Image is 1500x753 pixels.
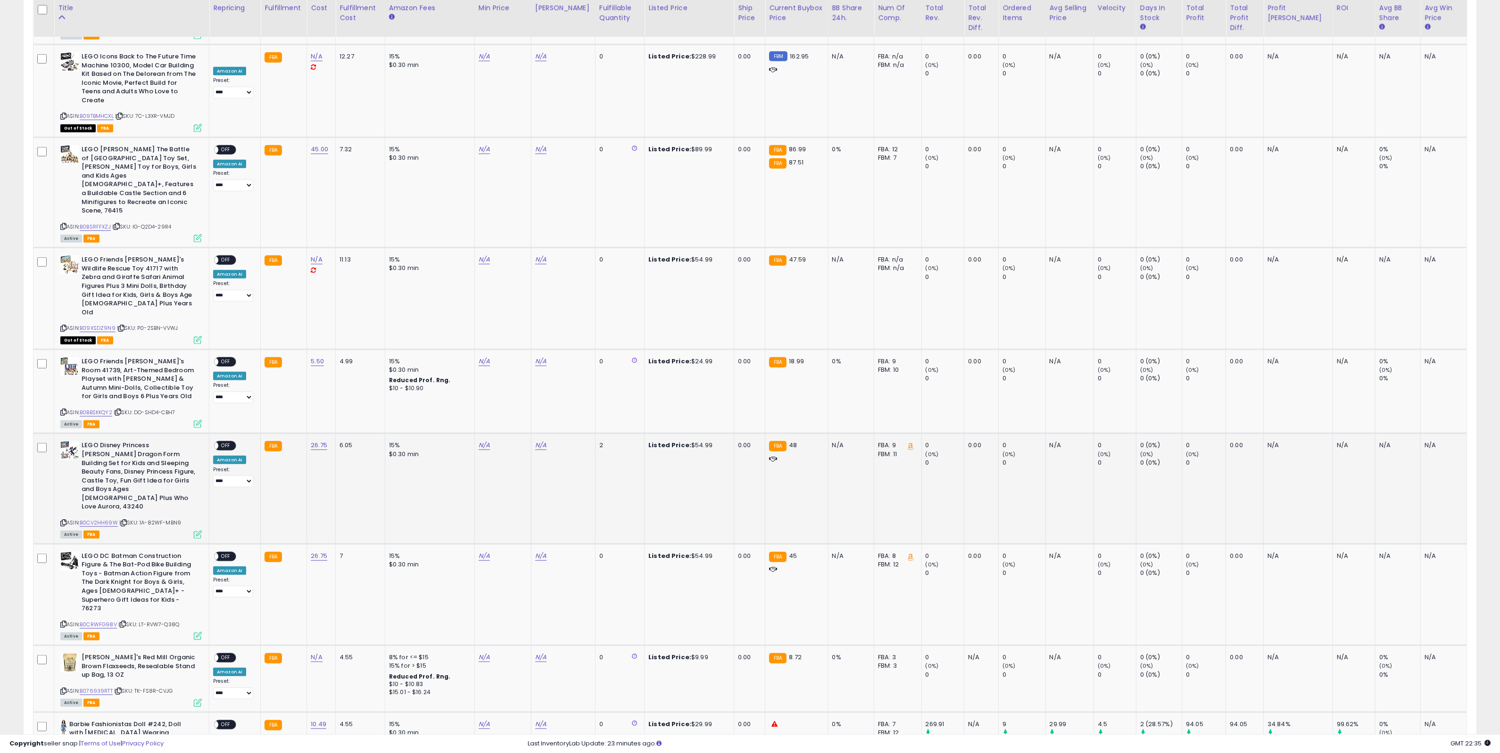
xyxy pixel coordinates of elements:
span: FBA [97,124,113,132]
small: FBA [769,255,787,266]
div: 0.00 [968,145,991,154]
div: 0 [1098,374,1136,383]
div: 15% [389,145,467,154]
div: $0.30 min [389,450,467,458]
small: (0%) [1379,366,1392,374]
div: 0.00 [738,255,758,264]
small: (0%) [1003,154,1016,162]
div: FBA: 9 [878,441,914,450]
div: 0 [926,255,964,264]
a: 26.75 [311,551,327,561]
div: FBA: 9 [878,357,914,366]
div: 0 [599,357,637,366]
div: N/A [1425,357,1459,366]
div: 0.00 [738,441,758,450]
b: Listed Price: [648,441,691,450]
div: 2 [599,441,637,450]
b: Listed Price: [648,145,691,154]
span: OFF [218,442,233,450]
img: 31iLmPXOeIL._SL40_.jpg [60,720,67,739]
span: 18.99 [789,357,804,366]
small: (0%) [1140,264,1153,272]
b: LEGO Friends [PERSON_NAME]'s Wildlife Rescue Toy 41717 with Zebra and Giraffe Safari Animal Figur... [82,255,196,319]
div: 0 [1098,441,1136,450]
small: (0%) [926,154,939,162]
img: 51YsVfdqtZL._SL40_.jpg [60,145,79,164]
b: Listed Price: [648,52,691,61]
div: 0 (0%) [1140,441,1182,450]
small: (0%) [1098,450,1111,458]
div: Amazon AI [213,160,246,168]
span: OFF [218,358,233,366]
div: ROI [1337,3,1371,13]
div: 0% [832,145,867,154]
span: FBA [97,336,113,344]
a: N/A [535,145,547,154]
div: 0 [1098,357,1136,366]
div: 7 [340,552,378,560]
div: Fulfillment [265,3,303,13]
small: (0%) [1186,366,1199,374]
div: 0 [1003,255,1045,264]
div: 0.00 [968,441,991,450]
a: N/A [479,255,490,264]
a: N/A [535,720,547,729]
small: FBA [265,52,282,63]
div: 15% [389,357,467,366]
div: BB Share 24h. [832,3,870,23]
div: 0.00 [1230,357,1256,366]
div: $54.99 [648,441,727,450]
div: 0 (0%) [1140,52,1182,61]
span: 162.95 [790,52,809,61]
div: Amazon AI [213,372,246,380]
img: 51OoUInroAL._SL40_.jpg [60,552,79,571]
div: 0 [926,357,964,366]
small: FBA [769,145,787,156]
small: Days In Stock. [1140,23,1146,32]
div: N/A [1050,255,1086,264]
div: 0 [1098,69,1136,78]
div: $54.99 [648,255,727,264]
div: FBM: n/a [878,264,914,272]
a: B0BBSKKQY2 [80,409,112,417]
div: 0.00 [738,357,758,366]
div: 0% [1379,374,1420,383]
small: (0%) [1140,61,1153,69]
span: | SKU: 1A-82WF-MBN9 [119,519,181,526]
div: $0.30 min [389,154,467,162]
div: 15% [389,552,467,560]
div: ASIN: [60,441,202,537]
div: Preset: [213,467,253,488]
a: N/A [535,255,547,264]
a: N/A [479,551,490,561]
a: N/A [479,145,490,154]
small: FBA [769,357,787,368]
span: | SKU: IG-Q2D4-29R4 [112,223,171,230]
div: 0 [1186,69,1226,78]
div: $24.99 [648,357,727,366]
div: Avg Selling Price [1050,3,1090,23]
a: Privacy Policy [122,739,164,748]
div: FBM: 7 [878,154,914,162]
a: N/A [479,52,490,61]
div: Total Rev. [926,3,961,23]
small: FBA [769,158,787,169]
div: N/A [1337,52,1368,61]
div: N/A [1268,52,1326,61]
small: FBA [265,145,282,156]
div: 15% [389,441,467,450]
div: $0.30 min [389,61,467,69]
div: 0 [1186,357,1226,366]
div: $228.99 [648,52,727,61]
small: Amazon Fees. [389,13,395,22]
div: Min Price [479,3,527,13]
small: (0%) [1098,366,1111,374]
div: 0 (0%) [1140,458,1182,467]
div: 0 [1003,441,1045,450]
div: Avg Win Price [1425,3,1463,23]
span: All listings that are currently out of stock and unavailable for purchase on Amazon [60,336,96,344]
div: Amazon Fees [389,3,471,13]
div: N/A [1050,145,1086,154]
small: Avg Win Price. [1425,23,1430,32]
a: Terms of Use [81,739,121,748]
